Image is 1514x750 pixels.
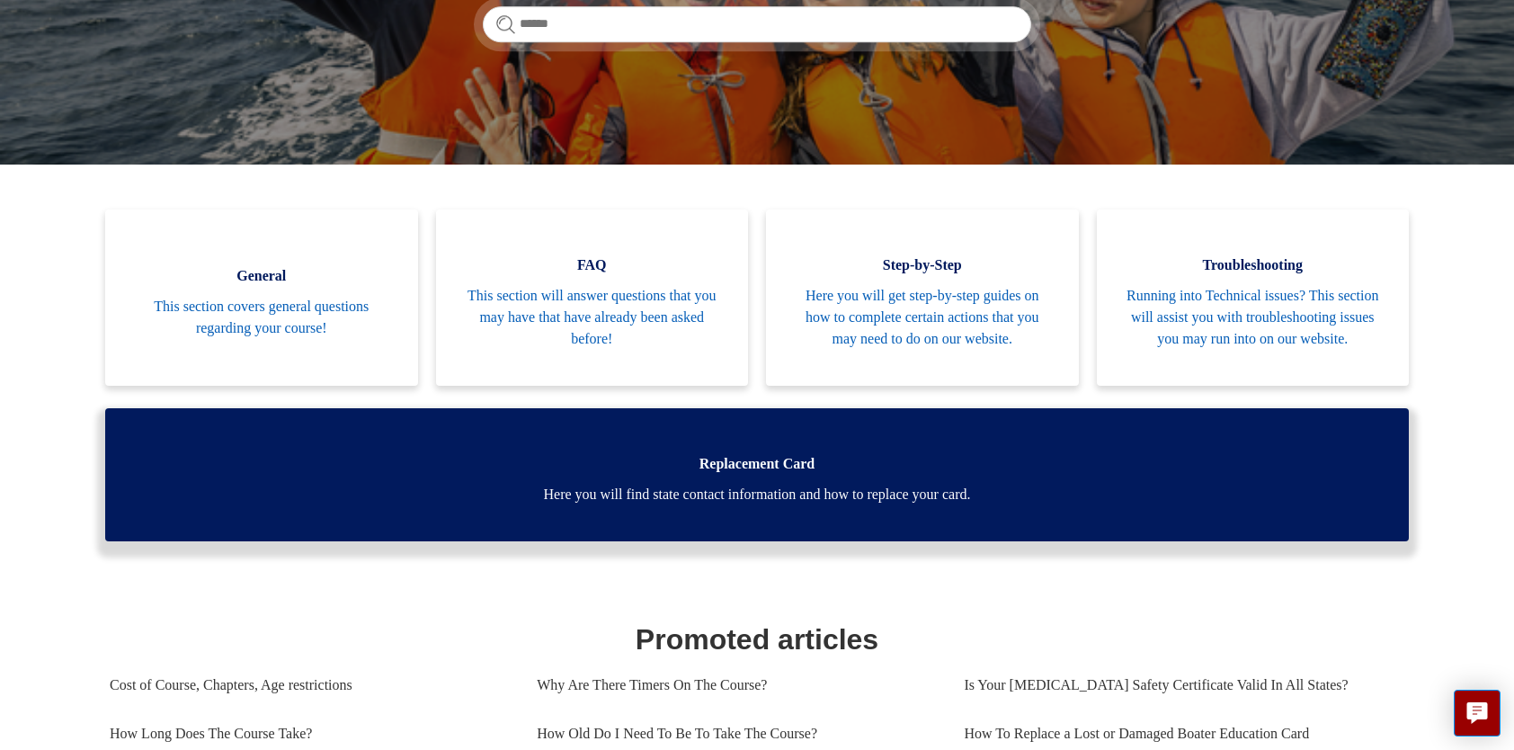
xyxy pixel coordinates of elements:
[1097,210,1410,386] a: Troubleshooting Running into Technical issues? This section will assist you with troubleshooting ...
[483,6,1031,42] input: Search
[132,265,391,287] span: General
[793,285,1052,350] span: Here you will get step-by-step guides on how to complete certain actions that you may need to do ...
[463,254,722,276] span: FAQ
[537,661,937,710] a: Why Are There Timers On The Course?
[132,453,1382,475] span: Replacement Card
[110,618,1404,661] h1: Promoted articles
[766,210,1079,386] a: Step-by-Step Here you will get step-by-step guides on how to complete certain actions that you ma...
[1124,254,1383,276] span: Troubleshooting
[105,408,1409,541] a: Replacement Card Here you will find state contact information and how to replace your card.
[132,484,1382,505] span: Here you will find state contact information and how to replace your card.
[463,285,722,350] span: This section will answer questions that you may have that have already been asked before!
[436,210,749,386] a: FAQ This section will answer questions that you may have that have already been asked before!
[1454,690,1501,737] button: Live chat
[105,210,418,386] a: General This section covers general questions regarding your course!
[793,254,1052,276] span: Step-by-Step
[132,296,391,339] span: This section covers general questions regarding your course!
[110,661,510,710] a: Cost of Course, Chapters, Age restrictions
[1124,285,1383,350] span: Running into Technical issues? This section will assist you with troubleshooting issues you may r...
[964,661,1391,710] a: Is Your [MEDICAL_DATA] Safety Certificate Valid In All States?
